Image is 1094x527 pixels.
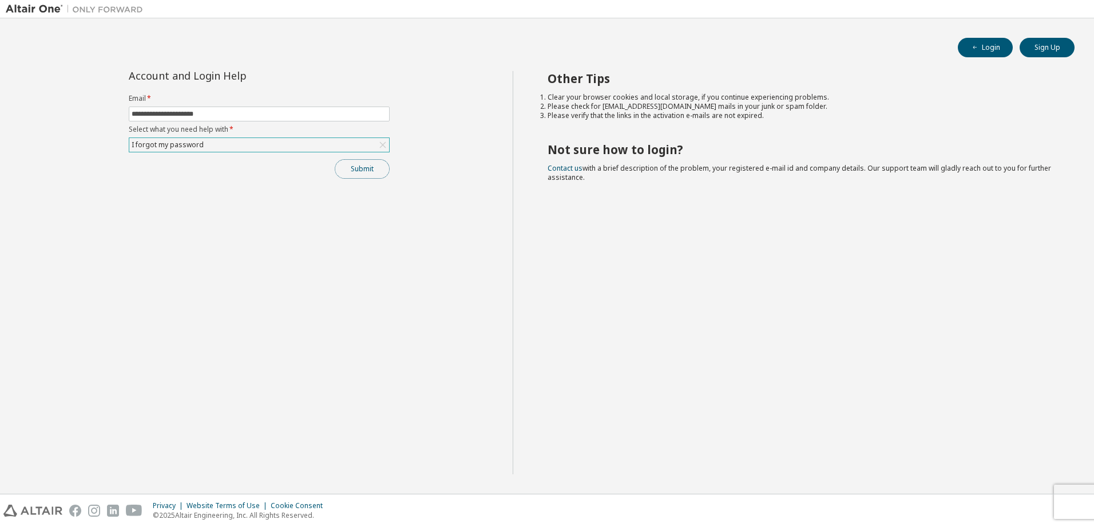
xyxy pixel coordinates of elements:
[271,501,330,510] div: Cookie Consent
[548,163,582,173] a: Contact us
[69,505,81,517] img: facebook.svg
[1020,38,1075,57] button: Sign Up
[129,125,390,134] label: Select what you need help with
[3,505,62,517] img: altair_logo.svg
[129,138,389,152] div: I forgot my password
[88,505,100,517] img: instagram.svg
[187,501,271,510] div: Website Terms of Use
[548,102,1055,111] li: Please check for [EMAIL_ADDRESS][DOMAIN_NAME] mails in your junk or spam folder.
[548,142,1055,157] h2: Not sure how to login?
[107,505,119,517] img: linkedin.svg
[126,505,142,517] img: youtube.svg
[335,159,390,179] button: Submit
[153,510,330,520] p: © 2025 Altair Engineering, Inc. All Rights Reserved.
[129,94,390,103] label: Email
[548,163,1051,182] span: with a brief description of the problem, your registered e-mail id and company details. Our suppo...
[129,71,338,80] div: Account and Login Help
[153,501,187,510] div: Privacy
[958,38,1013,57] button: Login
[130,139,205,151] div: I forgot my password
[548,71,1055,86] h2: Other Tips
[6,3,149,15] img: Altair One
[548,93,1055,102] li: Clear your browser cookies and local storage, if you continue experiencing problems.
[548,111,1055,120] li: Please verify that the links in the activation e-mails are not expired.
